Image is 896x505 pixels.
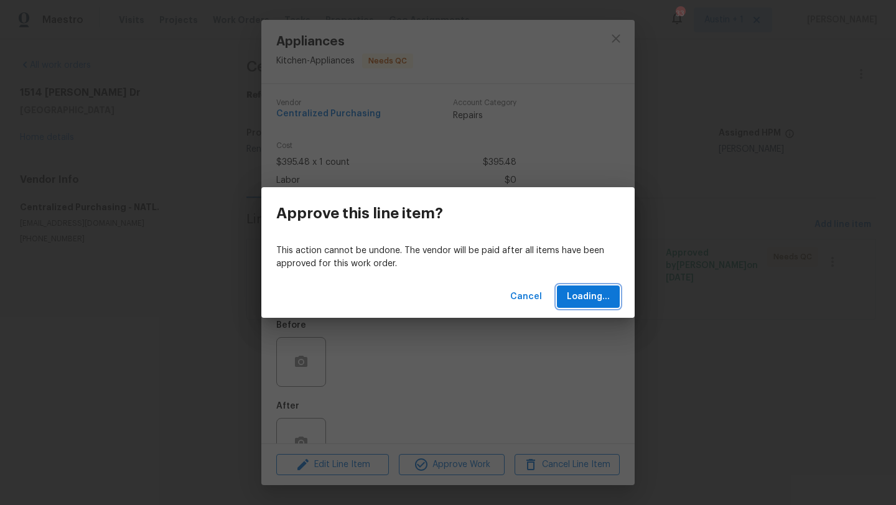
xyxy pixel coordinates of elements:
[505,285,547,308] button: Cancel
[276,205,443,222] h3: Approve this line item?
[276,244,620,271] p: This action cannot be undone. The vendor will be paid after all items have been approved for this...
[510,289,542,305] span: Cancel
[557,285,620,308] button: Loading...
[567,289,610,305] span: Loading...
